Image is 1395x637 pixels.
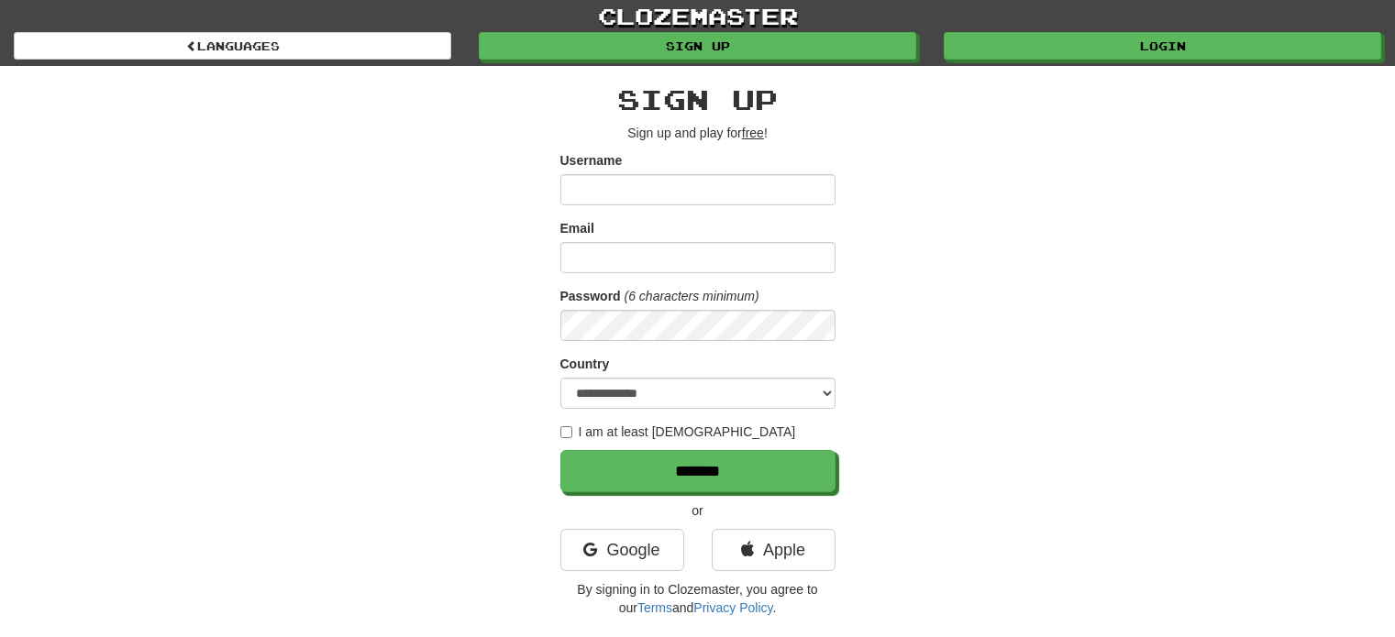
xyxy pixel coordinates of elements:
[560,580,836,617] p: By signing in to Clozemaster, you agree to our and .
[637,600,672,615] a: Terms
[14,32,451,60] a: Languages
[742,126,764,140] u: free
[560,501,836,520] p: or
[560,529,684,571] a: Google
[560,124,836,142] p: Sign up and play for !
[560,426,572,438] input: I am at least [DEMOGRAPHIC_DATA]
[560,84,836,115] h2: Sign up
[560,355,610,373] label: Country
[560,151,623,170] label: Username
[712,529,836,571] a: Apple
[560,287,621,305] label: Password
[560,423,796,441] label: I am at least [DEMOGRAPHIC_DATA]
[560,219,594,237] label: Email
[479,32,916,60] a: Sign up
[625,289,759,303] em: (6 characters minimum)
[693,600,772,615] a: Privacy Policy
[944,32,1381,60] a: Login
